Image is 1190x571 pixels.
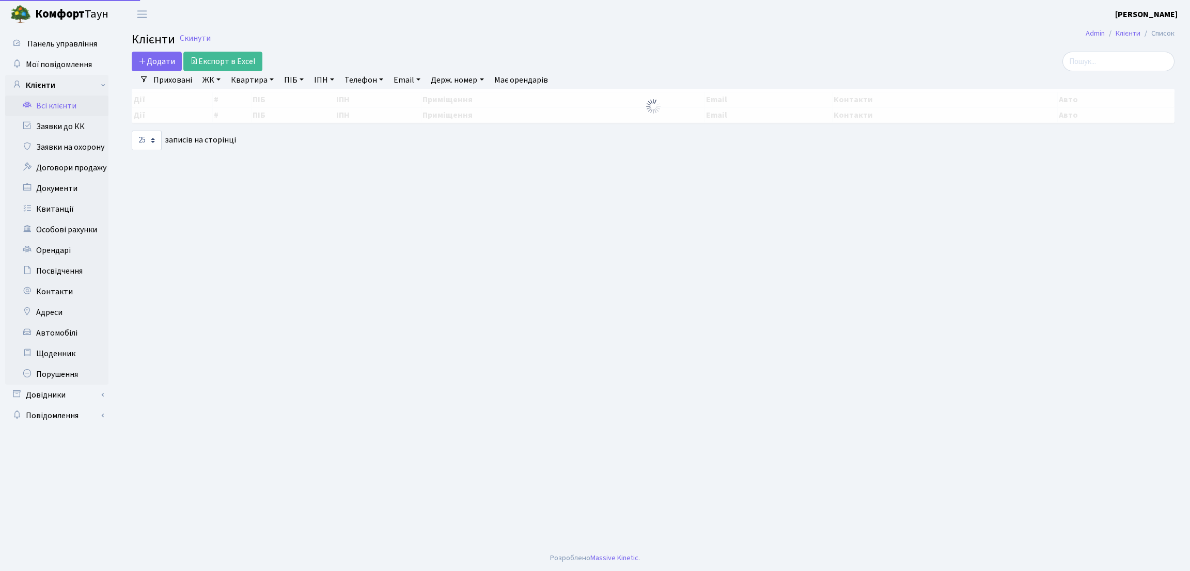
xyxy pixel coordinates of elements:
span: Додати [138,56,175,67]
nav: breadcrumb [1070,23,1190,44]
a: Має орендарів [490,71,552,89]
a: Експорт в Excel [183,52,262,71]
label: записів на сторінці [132,131,236,150]
a: Особові рахунки [5,219,108,240]
a: Контакти [5,281,108,302]
a: Приховані [149,71,196,89]
b: Комфорт [35,6,85,22]
span: Мої повідомлення [26,59,92,70]
a: Клієнти [5,75,108,96]
img: logo.png [10,4,31,25]
b: [PERSON_NAME] [1115,9,1178,20]
button: Переключити навігацію [129,6,155,23]
a: ЖК [198,71,225,89]
a: Додати [132,52,182,71]
a: Всі клієнти [5,96,108,116]
a: Клієнти [1116,28,1140,39]
a: Щоденник [5,343,108,364]
li: Список [1140,28,1175,39]
a: Посвідчення [5,261,108,281]
a: Довідники [5,385,108,405]
span: Панель управління [27,38,97,50]
div: Розроблено . [550,552,640,564]
a: Квартира [227,71,278,89]
a: Email [389,71,425,89]
a: ІПН [310,71,338,89]
a: Документи [5,178,108,199]
a: Квитанції [5,199,108,219]
span: Клієнти [132,30,175,49]
a: Порушення [5,364,108,385]
a: Мої повідомлення [5,54,108,75]
a: Адреси [5,302,108,323]
a: [PERSON_NAME] [1115,8,1178,21]
a: Автомобілі [5,323,108,343]
span: Таун [35,6,108,23]
a: Admin [1086,28,1105,39]
a: Massive Kinetic [590,552,638,563]
img: Обробка... [645,98,662,115]
a: Телефон [340,71,387,89]
a: Держ. номер [427,71,488,89]
a: Заявки до КК [5,116,108,137]
input: Пошук... [1062,52,1175,71]
select: записів на сторінці [132,131,162,150]
a: Договори продажу [5,157,108,178]
a: Повідомлення [5,405,108,426]
a: Скинути [180,34,211,43]
a: ПІБ [280,71,308,89]
a: Заявки на охорону [5,137,108,157]
a: Панель управління [5,34,108,54]
a: Орендарі [5,240,108,261]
